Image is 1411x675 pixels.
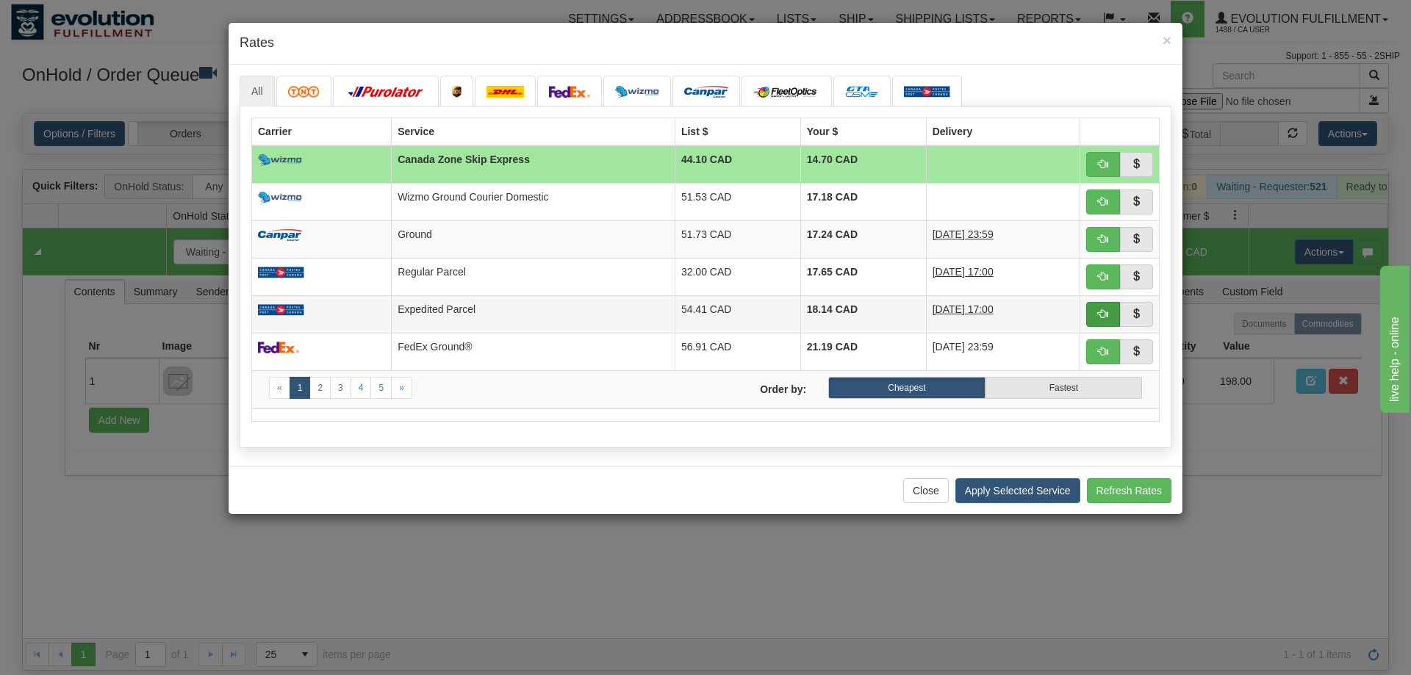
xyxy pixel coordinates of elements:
[392,333,675,370] td: FedEx Ground®
[955,478,1080,503] button: Apply Selected Service
[904,86,950,98] img: Canada_post.png
[452,86,462,98] img: ups.png
[549,86,590,98] img: FedEx.png
[309,377,331,399] a: 2
[269,377,290,399] a: Previous
[933,266,994,278] span: [DATE] 17:00
[392,118,675,145] th: Service
[800,258,926,295] td: 17.65 CAD
[933,341,994,353] span: [DATE] 23:59
[277,383,282,393] span: «
[258,267,304,278] img: Canada_post.png
[926,118,1080,145] th: Delivery
[11,9,136,26] div: live help - online
[392,258,675,295] td: Regular Parcel
[828,377,985,399] label: Cheapest
[391,377,412,399] a: Next
[800,118,926,145] th: Your $
[392,145,675,184] td: Canada Zone Skip Express
[1377,262,1410,412] iframe: chat widget
[675,183,800,220] td: 51.53 CAD
[675,220,800,258] td: 51.73 CAD
[258,229,302,241] img: campar.png
[926,258,1080,295] td: 8 Days
[258,154,302,166] img: wizmo.png
[240,34,1171,53] h4: Rates
[288,86,320,98] img: tnt.png
[753,86,820,98] img: CarrierLogo_10182.png
[392,220,675,258] td: Ground
[258,192,302,203] img: wizmo.png
[675,118,800,145] th: List $
[615,86,659,98] img: wizmo.png
[926,295,1080,333] td: 5 Days
[392,183,675,220] td: Wizmo Ground Courier Domestic
[705,377,817,397] label: Order by:
[240,76,275,107] a: All
[800,145,926,184] td: 14.70 CAD
[345,86,427,98] img: purolator.png
[351,377,372,399] a: 4
[845,86,879,98] img: CarrierLogo_10191.png
[800,295,926,333] td: 18.14 CAD
[399,383,404,393] span: »
[1163,32,1171,48] button: Close
[684,86,728,98] img: campar.png
[675,333,800,370] td: 56.91 CAD
[392,295,675,333] td: Expedited Parcel
[1163,32,1171,48] span: ×
[800,220,926,258] td: 17.24 CAD
[675,145,800,184] td: 44.10 CAD
[487,86,524,98] img: dhl.png
[330,377,351,399] a: 3
[800,333,926,370] td: 21.19 CAD
[290,377,311,399] a: 1
[933,228,994,240] span: [DATE] 23:59
[252,118,392,145] th: Carrier
[903,478,949,503] button: Close
[675,258,800,295] td: 32.00 CAD
[985,377,1142,399] label: Fastest
[800,183,926,220] td: 17.18 CAD
[926,220,1080,258] td: 5 Days
[675,295,800,333] td: 54.41 CAD
[1087,478,1171,503] button: Refresh Rates
[258,304,304,316] img: Canada_post.png
[258,342,299,353] img: FedEx.png
[370,377,392,399] a: 5
[933,303,994,315] span: [DATE] 17:00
